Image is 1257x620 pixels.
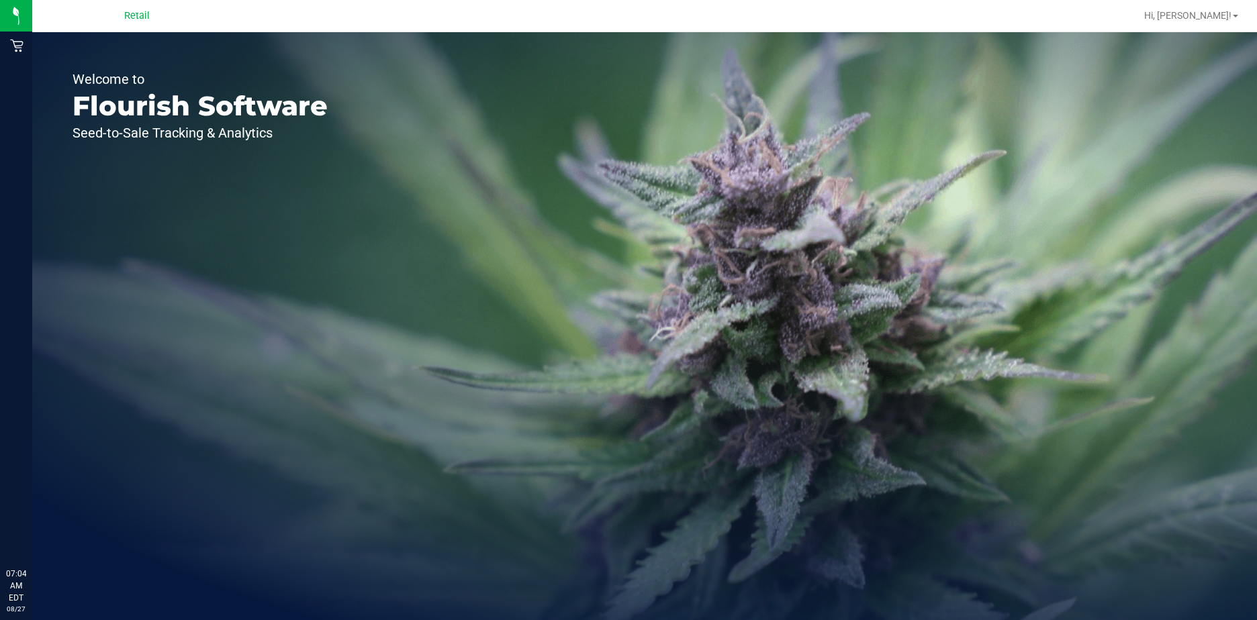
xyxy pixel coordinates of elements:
span: Retail [124,10,150,21]
inline-svg: Retail [10,39,24,52]
span: Hi, [PERSON_NAME]! [1144,10,1231,21]
p: Welcome to [73,72,328,86]
p: 08/27 [6,604,26,614]
p: Seed-to-Sale Tracking & Analytics [73,126,328,140]
p: 07:04 AM EDT [6,568,26,604]
p: Flourish Software [73,93,328,119]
